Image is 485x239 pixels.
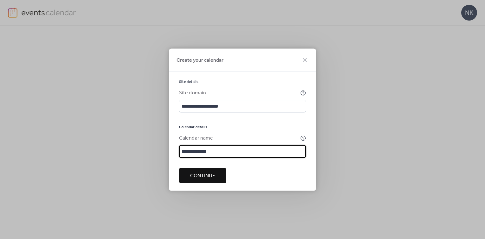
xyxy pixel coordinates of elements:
[179,168,226,183] button: Continue
[179,79,198,84] span: Site details
[179,124,207,129] span: Calendar details
[179,89,299,97] div: Site domain
[190,172,215,179] span: Continue
[179,134,299,142] div: Calendar name
[176,56,223,64] span: Create your calendar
